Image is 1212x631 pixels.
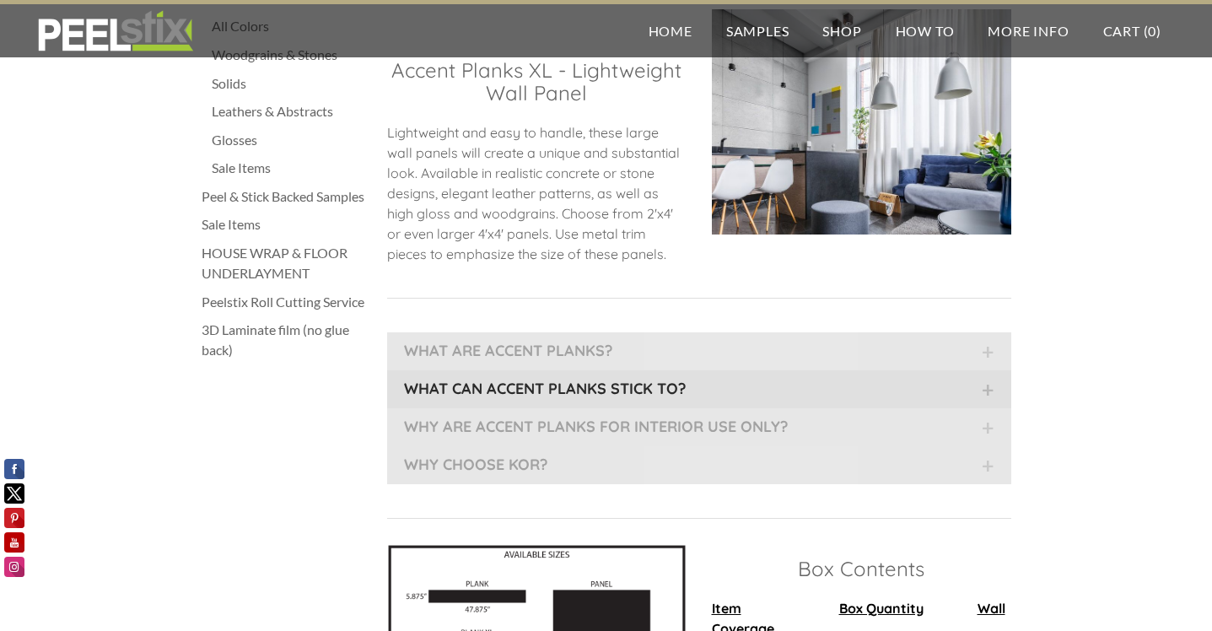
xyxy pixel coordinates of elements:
a: Peel & Stick Backed Samples [202,186,370,207]
a: Cart (0) [1086,4,1178,57]
u: Box Quantity [839,600,924,617]
img: REFACE SUPPLIES [34,10,197,52]
a: Peelstix Roll Cutting Service [202,292,370,312]
font: WHY CHOOSE KOR? [404,455,547,474]
a: Glosses [212,130,370,150]
a: How To [879,4,972,57]
font: WHAT CAN ACCENT PLANKS STICK TO? [404,379,686,398]
a: 3D Laminate film (no glue back) [202,320,370,360]
font: Accent Planks XL - Lightweight Wall Panel [391,57,681,105]
a: Leathers & Abstracts [212,101,370,121]
span: 0 [1148,23,1156,39]
a: HOUSE WRAP & FLOOR UNDERLAYMENT [202,243,370,283]
font: WHY ARE ACCENT PLANKS FOR INTERIOR USE ONLY? [404,417,788,436]
font: Box Contents [798,556,924,581]
a: Samples [709,4,806,57]
a: Solids [212,73,370,94]
font: ​WHAT ARE ACCENT PLANKS? [404,341,612,360]
u: Item [712,600,741,617]
a: Sale Items [212,158,370,178]
a: Sale Items [202,214,370,235]
a: More Info [971,4,1085,57]
a: Shop [805,4,878,57]
img: Picture [712,9,1011,235]
font: ​Lightweight and easy to handle, these large wall panels will create a unique and substantial loo... [387,124,680,262]
a: Home [632,4,709,57]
